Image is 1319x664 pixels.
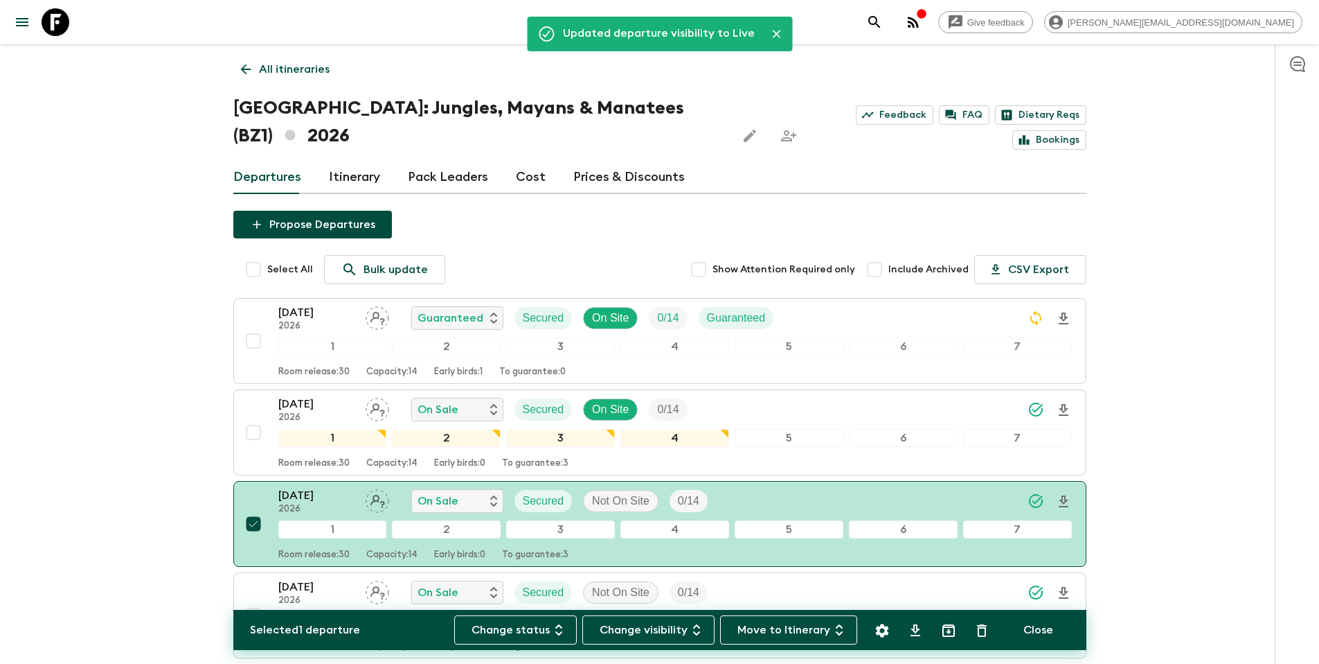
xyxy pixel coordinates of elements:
button: menu [8,8,36,36]
p: All itineraries [259,61,330,78]
p: 0 / 14 [657,310,679,326]
p: To guarantee: 3 [502,458,568,469]
div: Secured [514,307,573,329]
button: Close [766,24,787,44]
div: 1 [278,338,387,356]
span: Assign pack leader [366,402,389,413]
p: On Site [592,310,629,326]
button: Download CSV [901,617,929,645]
p: On Site [592,401,629,418]
p: Guaranteed [418,310,483,326]
p: Room release: 30 [278,550,350,561]
div: 1 [278,521,387,539]
button: Change visibility [582,615,715,645]
div: 5 [735,429,843,447]
span: Assign pack leader [366,585,389,596]
button: Close [1007,615,1070,645]
button: CSV Export [974,255,1086,284]
svg: Download Onboarding [1055,311,1072,327]
p: 2026 [278,321,355,332]
svg: Download Onboarding [1055,585,1072,602]
p: [DATE] [278,304,355,321]
p: Bulk update [364,261,428,278]
p: Capacity: 14 [366,550,418,561]
p: [DATE] [278,396,355,412]
p: Secured [523,310,564,326]
p: Early birds: 1 [434,367,483,378]
p: 2026 [278,412,355,423]
div: Updated departure visibility to Live [563,21,755,47]
a: Dietary Reqs [995,105,1086,125]
p: Room release: 30 [278,458,350,469]
div: 6 [849,429,958,447]
h1: [GEOGRAPHIC_DATA]: Jungles, Mayans & Manatees (BZ1) 2026 [233,94,726,150]
p: Secured [523,493,564,509]
span: Assign pack leader [366,311,389,322]
a: Cost [516,161,546,194]
p: Early birds: 0 [434,458,485,469]
button: Change status [454,615,577,645]
p: 0 / 14 [678,493,699,509]
a: Bulk update [324,255,445,284]
div: 3 [506,521,615,539]
div: [PERSON_NAME][EMAIL_ADDRESS][DOMAIN_NAME] [1044,11,1302,33]
div: Not On Site [583,490,658,512]
a: Bookings [1012,130,1086,150]
a: Feedback [856,105,933,125]
svg: Download Onboarding [1055,402,1072,419]
div: Trip Fill [649,399,687,421]
a: All itineraries [233,55,337,83]
div: 5 [735,338,843,356]
div: 6 [849,338,958,356]
span: Give feedback [960,17,1032,28]
div: 2 [392,521,501,539]
p: Secured [523,584,564,601]
p: 0 / 14 [678,584,699,601]
div: 1 [278,429,387,447]
p: To guarantee: 0 [499,367,566,378]
button: Settings [868,617,896,645]
button: Move to Itinerary [720,615,857,645]
p: [DATE] [278,579,355,595]
p: On Sale [418,584,458,601]
p: Not On Site [592,493,649,509]
p: 2026 [278,595,355,606]
div: Trip Fill [670,490,708,512]
button: Edit this itinerary [736,122,764,150]
a: Itinerary [329,161,380,194]
div: 3 [506,338,615,356]
a: Give feedback [938,11,1033,33]
button: Delete [968,617,996,645]
button: Archive (Completed, Cancelled or Unsynced Departures only) [935,617,962,645]
p: Capacity: 14 [366,367,418,378]
div: 4 [620,429,729,447]
div: 7 [963,338,1072,356]
div: 7 [963,521,1072,539]
a: Departures [233,161,301,194]
p: Capacity: 14 [366,458,418,469]
span: Share this itinerary [775,122,802,150]
div: Secured [514,490,573,512]
button: [DATE]2026Assign pack leaderOn SaleSecuredNot On SiteTrip Fill1234567Room release:30Capacity:14Ea... [233,573,1086,658]
p: Early birds: 0 [434,550,485,561]
button: [DATE]2026Assign pack leaderOn SaleSecuredNot On SiteTrip Fill1234567Room release:30Capacity:14Ea... [233,481,1086,567]
div: 5 [735,521,843,539]
p: On Sale [418,493,458,509]
p: Secured [523,401,564,418]
a: Prices & Discounts [573,161,685,194]
span: Include Archived [888,263,969,277]
button: search adventures [861,8,888,36]
div: 4 [620,521,729,539]
div: 7 [963,429,1072,447]
svg: Synced Successfully [1028,584,1044,601]
span: [PERSON_NAME][EMAIL_ADDRESS][DOMAIN_NAME] [1060,17,1302,28]
p: On Sale [418,401,458,418]
a: FAQ [939,105,989,125]
div: 6 [849,521,958,539]
p: Selected 1 departure [250,622,360,638]
svg: Synced Successfully [1028,493,1044,509]
button: Propose Departures [233,211,392,238]
p: Guaranteed [707,310,766,326]
p: 0 / 14 [657,401,679,418]
div: On Site [583,399,638,421]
